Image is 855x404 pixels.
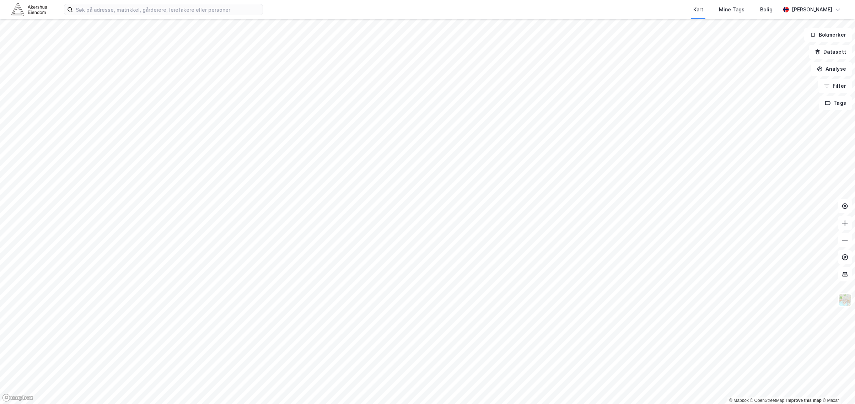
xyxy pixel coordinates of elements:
[73,4,263,15] input: Søk på adresse, matrikkel, gårdeiere, leietakere eller personer
[760,5,773,14] div: Bolig
[818,79,852,93] button: Filter
[819,370,855,404] div: Kontrollprogram for chat
[693,5,703,14] div: Kart
[819,370,855,404] iframe: Chat Widget
[838,293,852,307] img: Z
[719,5,744,14] div: Mine Tags
[809,45,852,59] button: Datasett
[11,3,47,16] img: akershus-eiendom-logo.9091f326c980b4bce74ccdd9f866810c.svg
[2,394,33,402] a: Mapbox homepage
[792,5,832,14] div: [PERSON_NAME]
[786,398,822,403] a: Improve this map
[819,96,852,110] button: Tags
[804,28,852,42] button: Bokmerker
[729,398,749,403] a: Mapbox
[750,398,785,403] a: OpenStreetMap
[811,62,852,76] button: Analyse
